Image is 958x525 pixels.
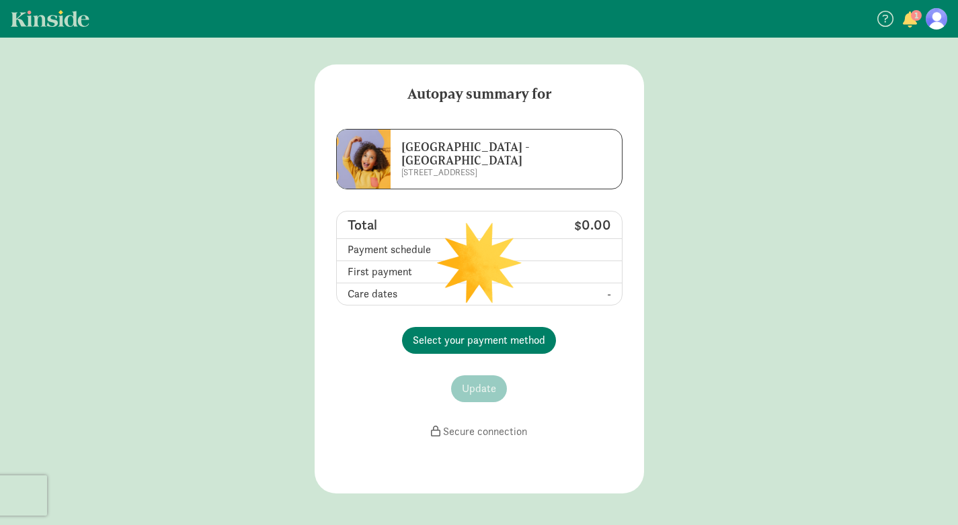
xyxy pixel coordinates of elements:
[911,10,922,21] span: 1
[401,167,584,178] p: [STREET_ADDRESS]
[413,332,545,348] span: Select your payment method
[337,239,513,261] td: Payment schedule
[443,424,527,438] span: Secure connection
[462,381,496,397] span: Update
[315,64,644,124] h5: Autopay summary for
[11,10,89,27] a: Kinside
[513,211,622,239] td: $0.00
[402,327,556,354] button: Select your payment method
[337,261,513,283] td: First payment
[337,211,513,239] td: Total
[401,140,584,167] h6: [GEOGRAPHIC_DATA] - [GEOGRAPHIC_DATA]
[900,12,919,30] button: 1
[451,375,507,402] button: Update
[337,283,513,305] td: Care dates
[513,283,622,305] td: -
